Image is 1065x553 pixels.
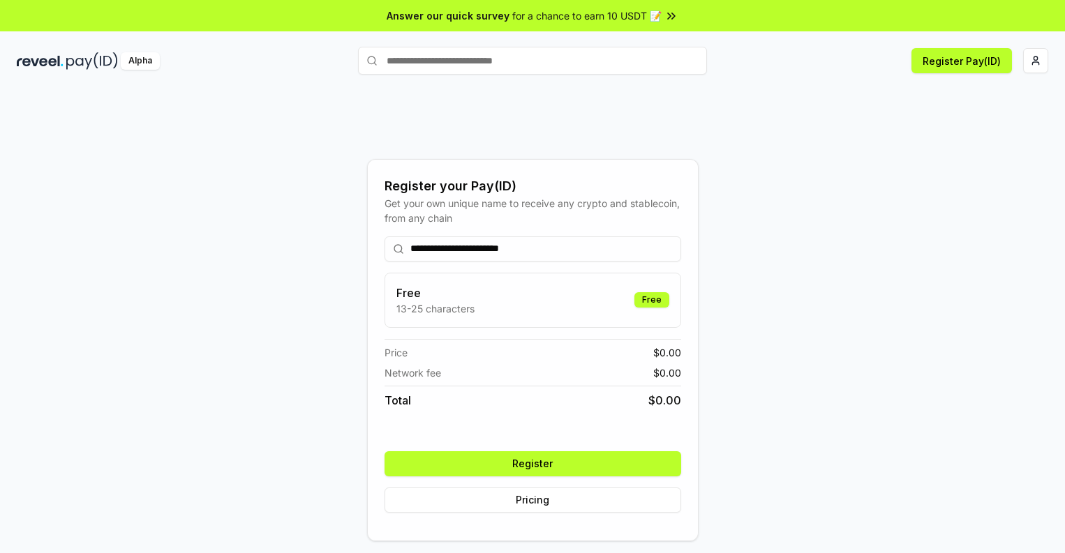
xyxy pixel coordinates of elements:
[387,8,509,23] span: Answer our quick survey
[653,365,681,380] span: $ 0.00
[634,292,669,308] div: Free
[648,392,681,409] span: $ 0.00
[911,48,1012,73] button: Register Pay(ID)
[121,52,160,70] div: Alpha
[385,487,681,513] button: Pricing
[17,52,64,70] img: reveel_dark
[385,365,441,380] span: Network fee
[653,345,681,360] span: $ 0.00
[385,176,681,196] div: Register your Pay(ID)
[385,196,681,225] div: Get your own unique name to receive any crypto and stablecoin, from any chain
[385,345,408,360] span: Price
[66,52,118,70] img: pay_id
[512,8,662,23] span: for a chance to earn 10 USDT 📝
[385,451,681,476] button: Register
[396,285,475,301] h3: Free
[396,301,475,316] p: 13-25 characters
[385,392,411,409] span: Total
